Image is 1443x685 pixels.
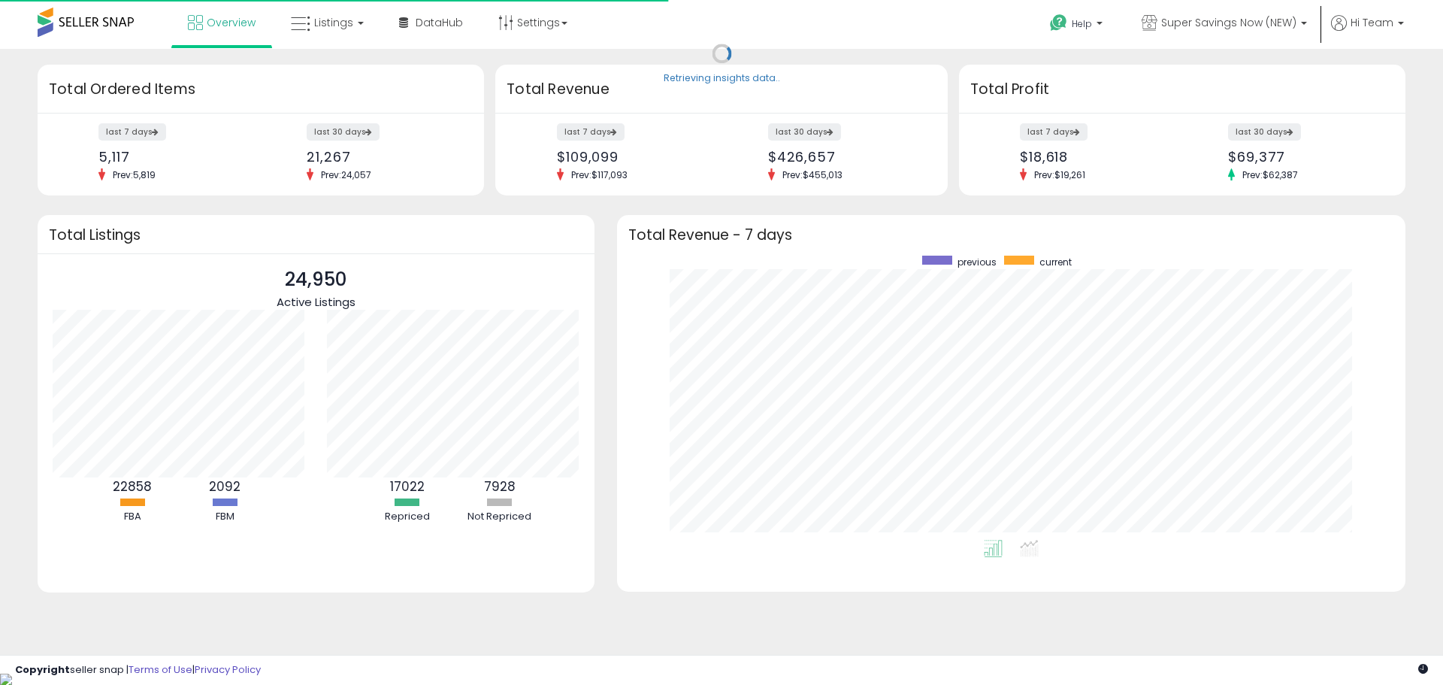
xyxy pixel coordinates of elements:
div: $69,377 [1228,149,1379,165]
div: 21,267 [307,149,458,165]
label: last 30 days [307,123,380,141]
span: Help [1072,17,1092,30]
p: 24,950 [277,265,355,294]
label: last 7 days [1020,123,1088,141]
b: 17022 [390,477,425,496]
span: DataHub [416,15,463,30]
h3: Total Revenue - 7 days [628,229,1394,241]
a: Terms of Use [129,662,192,677]
span: Listings [314,15,353,30]
div: Repriced [362,510,452,524]
span: Prev: $19,261 [1027,168,1093,181]
span: Super Savings Now (NEW) [1161,15,1296,30]
span: current [1039,256,1072,268]
div: FBA [87,510,177,524]
h3: Total Profit [970,79,1394,100]
b: 22858 [113,477,152,496]
a: Help [1038,2,1118,49]
div: $426,657 [768,149,921,165]
label: last 30 days [1228,123,1301,141]
h3: Total Ordered Items [49,79,473,100]
label: last 30 days [768,123,841,141]
h3: Total Revenue [507,79,936,100]
label: last 7 days [98,123,166,141]
label: last 7 days [557,123,625,141]
span: Hi Team [1351,15,1393,30]
div: Retrieving insights data.. [664,72,780,86]
b: 7928 [484,477,516,496]
div: $109,099 [557,149,710,165]
div: $18,618 [1020,149,1171,165]
div: Not Repriced [455,510,545,524]
a: Privacy Policy [195,662,261,677]
span: Active Listings [277,294,355,310]
b: 2092 [209,477,240,496]
span: previous [957,256,997,268]
div: seller snap | | [15,663,261,677]
span: Prev: $62,387 [1235,168,1305,181]
span: Prev: 24,057 [313,168,379,181]
span: Overview [207,15,256,30]
span: Prev: $117,093 [564,168,635,181]
i: Get Help [1049,14,1068,32]
span: Prev: 5,819 [105,168,163,181]
span: Prev: $455,013 [775,168,850,181]
div: FBM [180,510,270,524]
a: Hi Team [1331,15,1404,49]
h3: Total Listings [49,229,583,241]
strong: Copyright [15,662,70,677]
div: 5,117 [98,149,250,165]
